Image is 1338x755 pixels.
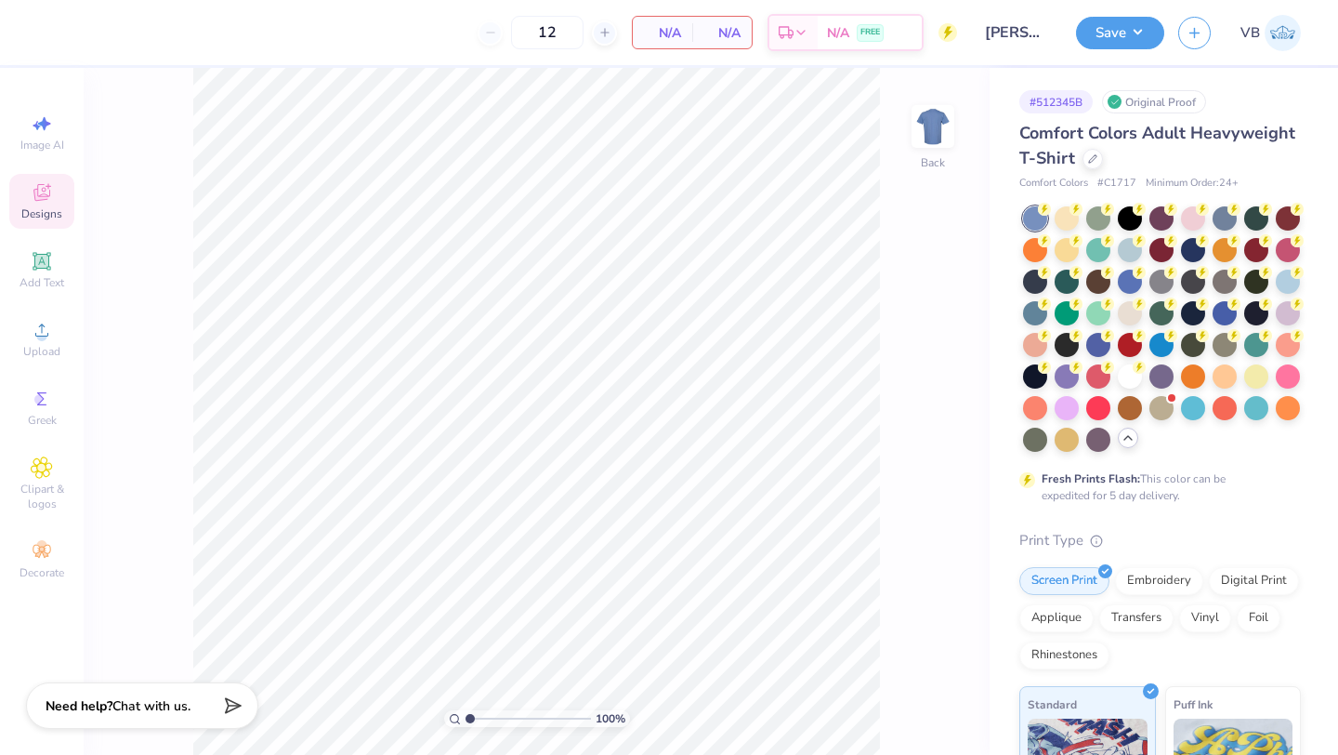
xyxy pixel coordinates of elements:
[921,154,945,171] div: Back
[1209,567,1299,595] div: Digital Print
[1019,604,1094,632] div: Applique
[23,344,60,359] span: Upload
[1042,470,1270,504] div: This color can be expedited for 5 day delivery.
[1240,22,1260,44] span: VB
[1019,122,1295,169] span: Comfort Colors Adult Heavyweight T-Shirt
[20,275,64,290] span: Add Text
[644,23,681,43] span: N/A
[1102,90,1206,113] div: Original Proof
[20,565,64,580] span: Decorate
[21,206,62,221] span: Designs
[1019,176,1088,192] span: Comfort Colors
[1076,17,1164,49] button: Save
[1240,15,1301,51] a: VB
[971,14,1062,51] input: Untitled Design
[46,697,112,715] strong: Need help?
[703,23,741,43] span: N/A
[511,16,584,49] input: – –
[112,697,190,715] span: Chat with us.
[1019,642,1109,669] div: Rhinestones
[1174,695,1213,714] span: Puff Ink
[1042,471,1140,486] strong: Fresh Prints Flash:
[827,23,849,43] span: N/A
[1019,530,1301,551] div: Print Type
[1099,604,1174,632] div: Transfers
[1019,90,1093,113] div: # 512345B
[9,482,74,511] span: Clipart & logos
[914,108,951,145] img: Back
[28,413,57,428] span: Greek
[596,710,625,727] span: 100 %
[1179,604,1231,632] div: Vinyl
[1237,604,1280,632] div: Foil
[1115,567,1203,595] div: Embroidery
[860,26,880,39] span: FREE
[1265,15,1301,51] img: Victoria Barrett
[20,138,64,152] span: Image AI
[1028,695,1077,714] span: Standard
[1146,176,1239,192] span: Minimum Order: 24 +
[1097,176,1136,192] span: # C1717
[1019,567,1109,595] div: Screen Print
